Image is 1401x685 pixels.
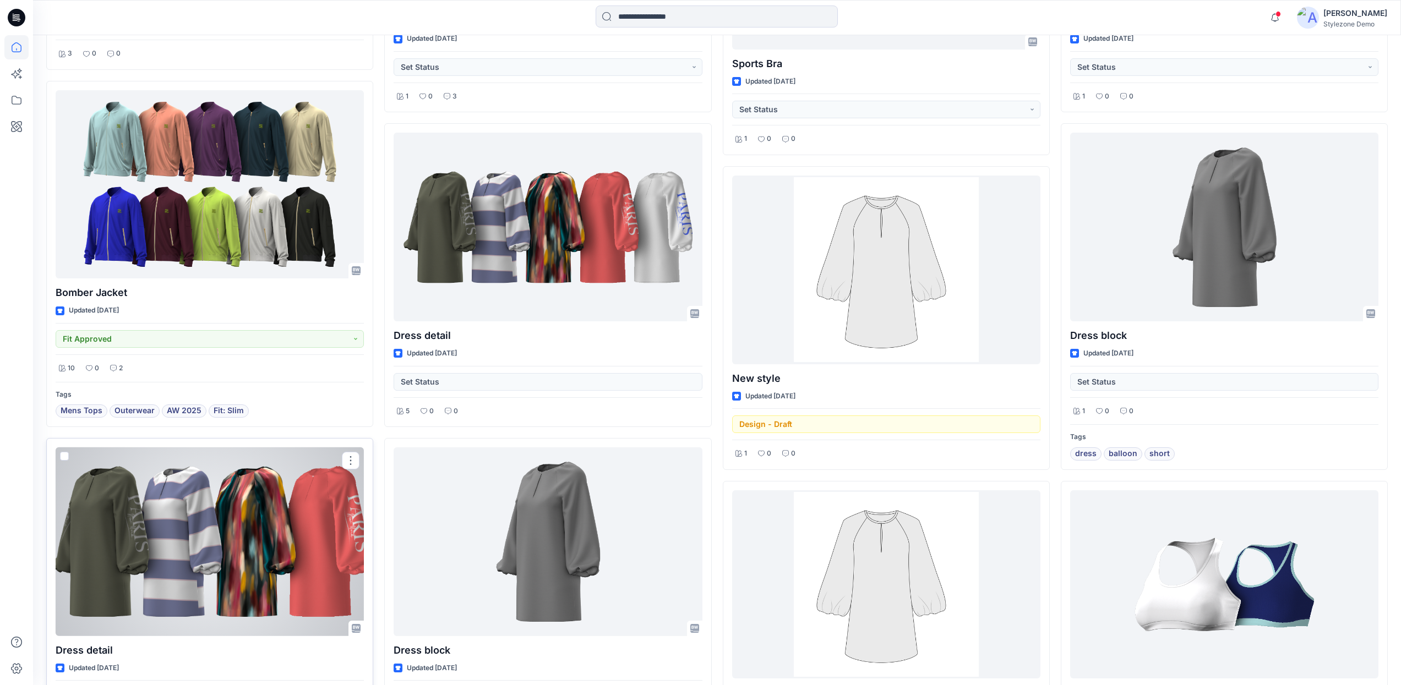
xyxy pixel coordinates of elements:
p: 1 [406,91,408,102]
a: Dress detail [56,447,364,636]
p: Updated [DATE] [407,662,457,674]
p: 3 [68,48,72,59]
span: Mens Tops [61,404,102,418]
p: 1 [744,133,747,145]
p: 1 [1082,405,1085,417]
p: Dress detail [56,643,364,658]
p: 0 [791,448,795,459]
p: Updated [DATE] [69,305,119,316]
p: 3 [453,91,457,102]
p: Updated [DATE] [1083,33,1133,45]
p: 1 [744,448,747,459]
p: Updated [DATE] [745,391,795,402]
a: Dress detail [394,133,702,321]
a: New style [732,490,1040,679]
p: Tags [56,389,364,401]
p: Dress block [394,643,702,658]
p: 0 [1105,405,1109,417]
span: balloon [1109,447,1137,461]
p: 1 [1082,91,1085,102]
span: AW 2025 [167,404,201,418]
p: 0 [92,48,96,59]
p: Bomber Jacket [56,285,364,300]
a: Dress block [394,447,702,636]
p: 0 [95,363,99,374]
p: Sports Bra [732,56,1040,72]
span: short [1149,447,1170,461]
span: dress [1075,447,1097,461]
a: Sports Bra [1070,490,1378,679]
p: 0 [428,91,433,102]
p: New style [732,371,1040,386]
p: 0 [1129,405,1133,417]
p: Dress detail [394,328,702,343]
p: Dress block [1070,328,1378,343]
p: Updated [DATE] [745,76,795,87]
img: avatar [1297,7,1319,29]
p: Updated [DATE] [1083,348,1133,359]
p: Updated [DATE] [407,348,457,359]
p: Tags [1070,431,1378,443]
p: 0 [767,448,771,459]
p: Updated [DATE] [69,662,119,674]
p: 0 [1129,91,1133,102]
a: Bomber Jacket [56,90,364,279]
a: Dress block [1070,133,1378,321]
p: 10 [68,363,75,374]
span: Outerwear [115,404,155,418]
p: 0 [791,133,795,145]
p: 0 [454,405,458,417]
p: 0 [116,48,121,59]
p: 0 [1105,91,1109,102]
p: 2 [119,363,123,374]
p: 5 [406,405,410,417]
p: 0 [429,405,434,417]
div: Stylezone Demo [1323,20,1387,28]
p: 0 [767,133,771,145]
div: [PERSON_NAME] [1323,7,1387,20]
span: Fit: Slim [214,404,244,418]
a: New style [732,176,1040,364]
p: Updated [DATE] [407,33,457,45]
